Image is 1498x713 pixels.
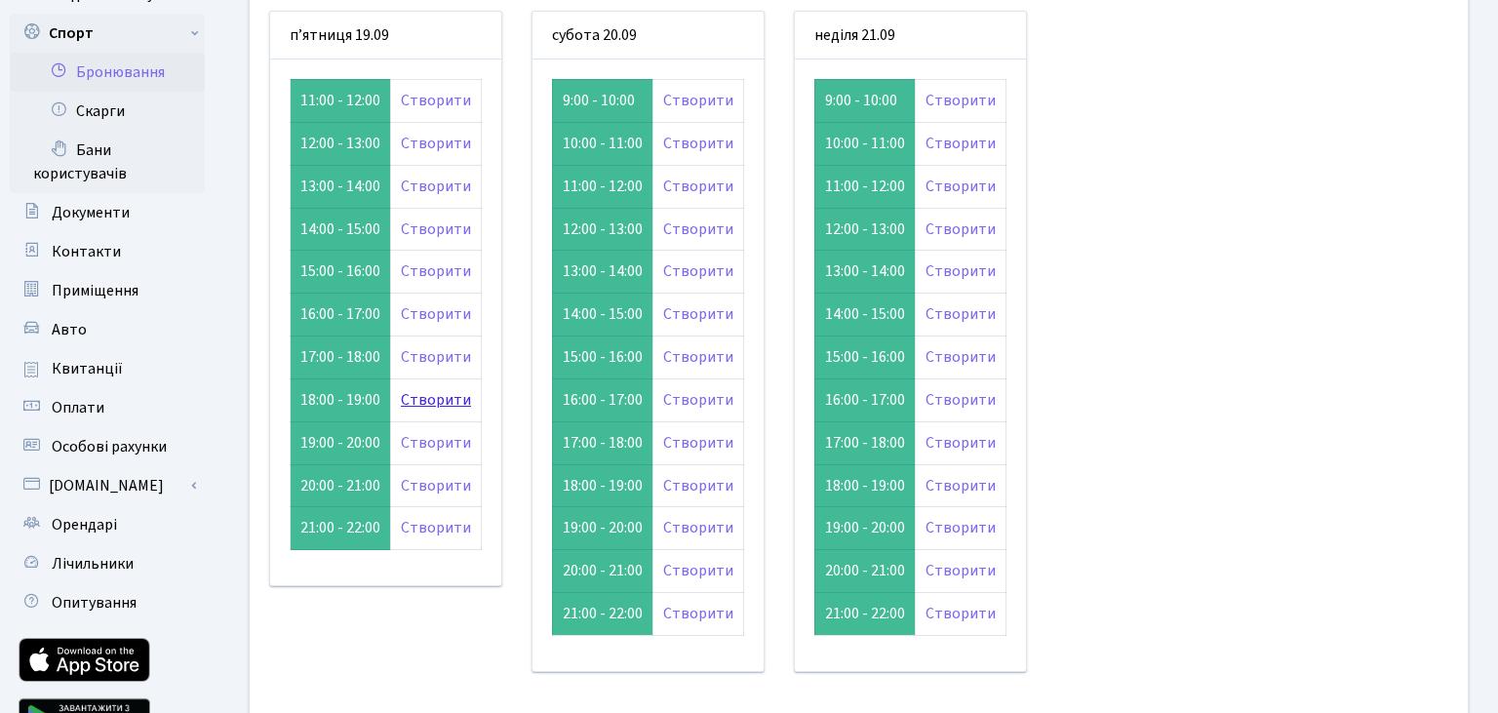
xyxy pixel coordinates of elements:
[552,550,652,593] td: 20:00 - 21:00
[663,176,733,197] a: Створити
[663,260,733,282] a: Створити
[926,517,996,538] a: Створити
[926,346,996,368] a: Створити
[291,122,391,165] td: 12:00 - 13:00
[291,337,391,379] td: 17:00 - 18:00
[663,90,733,111] a: Створити
[10,427,205,466] a: Особові рахунки
[926,218,996,240] a: Створити
[10,583,205,622] a: Опитування
[814,122,915,165] td: 10:00 - 11:00
[552,378,652,421] td: 16:00 - 17:00
[814,550,915,593] td: 20:00 - 21:00
[926,560,996,581] a: Створити
[10,271,205,310] a: Приміщення
[291,251,391,294] td: 15:00 - 16:00
[401,218,471,240] a: Створити
[552,337,652,379] td: 15:00 - 16:00
[401,389,471,411] a: Створити
[814,337,915,379] td: 15:00 - 16:00
[552,593,652,636] td: 21:00 - 22:00
[52,202,130,223] span: Документи
[52,592,137,614] span: Опитування
[926,90,996,111] a: Створити
[926,432,996,454] a: Створити
[532,12,764,59] div: субота 20.09
[401,303,471,325] a: Створити
[552,79,652,122] td: 9:00 - 10:00
[10,349,205,388] a: Квитанції
[291,165,391,208] td: 13:00 - 14:00
[926,475,996,496] a: Створити
[814,507,915,550] td: 19:00 - 20:00
[10,193,205,232] a: Документи
[401,133,471,154] a: Створити
[663,475,733,496] a: Створити
[291,507,391,550] td: 21:00 - 22:00
[401,517,471,538] a: Створити
[663,432,733,454] a: Створити
[663,603,733,624] a: Створити
[814,421,915,464] td: 17:00 - 18:00
[926,389,996,411] a: Створити
[552,507,652,550] td: 19:00 - 20:00
[814,294,915,337] td: 14:00 - 15:00
[552,208,652,251] td: 12:00 - 13:00
[10,14,205,53] a: Спорт
[52,553,134,574] span: Лічильники
[401,90,471,111] a: Створити
[926,133,996,154] a: Створити
[10,466,205,505] a: [DOMAIN_NAME]
[52,436,167,457] span: Особові рахунки
[401,260,471,282] a: Створити
[401,475,471,496] a: Створити
[663,560,733,581] a: Створити
[663,346,733,368] a: Створити
[10,310,205,349] a: Авто
[291,79,391,122] td: 11:00 - 12:00
[663,133,733,154] a: Створити
[814,251,915,294] td: 13:00 - 14:00
[52,319,87,340] span: Авто
[795,12,1026,59] div: неділя 21.09
[401,176,471,197] a: Створити
[291,421,391,464] td: 19:00 - 20:00
[663,517,733,538] a: Створити
[552,421,652,464] td: 17:00 - 18:00
[663,218,733,240] a: Створити
[814,378,915,421] td: 16:00 - 17:00
[552,251,652,294] td: 13:00 - 14:00
[52,358,123,379] span: Квитанції
[291,208,391,251] td: 14:00 - 15:00
[814,79,915,122] td: 9:00 - 10:00
[814,593,915,636] td: 21:00 - 22:00
[10,92,205,131] a: Скарги
[814,165,915,208] td: 11:00 - 12:00
[663,389,733,411] a: Створити
[552,122,652,165] td: 10:00 - 11:00
[291,294,391,337] td: 16:00 - 17:00
[926,603,996,624] a: Створити
[10,131,205,193] a: Бани користувачів
[291,378,391,421] td: 18:00 - 19:00
[52,280,138,301] span: Приміщення
[10,388,205,427] a: Оплати
[52,241,121,262] span: Контакти
[401,346,471,368] a: Створити
[52,397,104,418] span: Оплати
[814,208,915,251] td: 12:00 - 13:00
[814,464,915,507] td: 18:00 - 19:00
[926,303,996,325] a: Створити
[926,260,996,282] a: Створити
[926,176,996,197] a: Створити
[10,232,205,271] a: Контакти
[552,165,652,208] td: 11:00 - 12:00
[291,464,391,507] td: 20:00 - 21:00
[10,544,205,583] a: Лічильники
[552,464,652,507] td: 18:00 - 19:00
[10,53,205,92] a: Бронювання
[10,505,205,544] a: Орендарі
[52,514,117,535] span: Орендарі
[552,294,652,337] td: 14:00 - 15:00
[270,12,501,59] div: п’ятниця 19.09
